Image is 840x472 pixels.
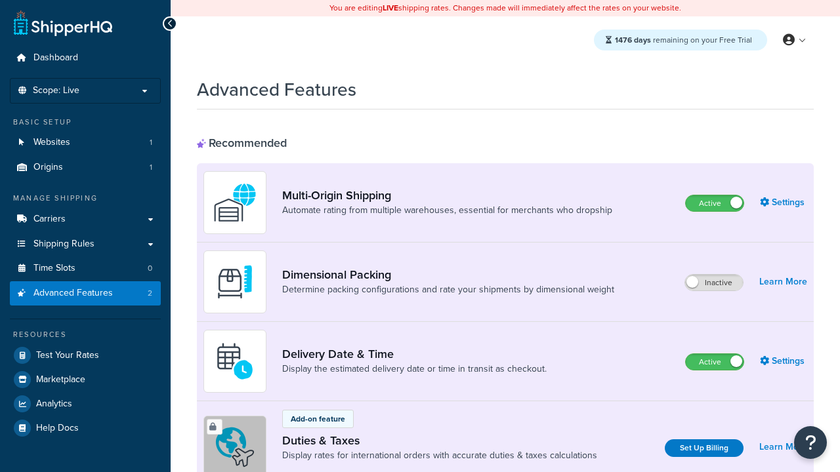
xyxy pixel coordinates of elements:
[759,438,807,456] a: Learn More
[33,85,79,96] span: Scope: Live
[615,34,752,46] span: remaining on your Free Trial
[10,117,161,128] div: Basic Setup
[282,449,597,462] a: Display rates for international orders with accurate duties & taxes calculations
[36,423,79,434] span: Help Docs
[33,52,78,64] span: Dashboard
[33,239,94,250] span: Shipping Rules
[33,263,75,274] span: Time Slots
[10,281,161,305] li: Advanced Features
[33,214,66,225] span: Carriers
[36,399,72,410] span: Analytics
[10,392,161,416] a: Analytics
[10,368,161,391] a: Marketplace
[212,180,258,226] img: WatD5o0RtDAAAAAElFTkSuQmCC
[282,204,612,217] a: Automate rating from multiple warehouses, essential for merchants who dropship
[197,136,287,150] div: Recommended
[685,275,743,290] label: Inactive
[10,416,161,440] a: Help Docs
[794,426,827,459] button: Open Resource Center
[148,263,152,274] span: 0
[212,338,258,384] img: gfkeb5ejjkALwAAAABJRU5ErkJggg==
[33,137,70,148] span: Websites
[10,232,161,256] a: Shipping Rules
[282,283,614,296] a: Determine packing configurations and rate your shipments by dimensional weight
[10,155,161,180] a: Origins1
[10,256,161,281] li: Time Slots
[150,162,152,173] span: 1
[10,193,161,204] div: Manage Shipping
[10,155,161,180] li: Origins
[33,162,63,173] span: Origins
[10,130,161,155] a: Websites1
[148,288,152,299] span: 2
[383,2,398,14] b: LIVE
[686,354,744,370] label: Active
[10,46,161,70] a: Dashboard
[10,329,161,340] div: Resources
[282,433,597,448] a: Duties & Taxes
[10,281,161,305] a: Advanced Features2
[197,77,356,102] h1: Advanced Features
[212,259,258,305] img: DTVBYsAAAAAASUVORK5CYII=
[760,352,807,370] a: Settings
[291,413,345,425] p: Add-on feature
[282,267,614,282] a: Dimensional Packing
[665,439,744,457] a: Set Up Billing
[282,363,547,376] a: Display the estimated delivery date or time in transit as checkout.
[686,195,744,211] label: Active
[760,193,807,212] a: Settings
[33,288,113,299] span: Advanced Features
[36,350,99,361] span: Test Your Rates
[10,344,161,367] a: Test Your Rates
[10,256,161,281] a: Time Slots0
[282,347,547,361] a: Delivery Date & Time
[759,273,807,291] a: Learn More
[36,374,85,385] span: Marketplace
[10,130,161,155] li: Websites
[615,34,651,46] strong: 1476 days
[150,137,152,148] span: 1
[282,188,612,203] a: Multi-Origin Shipping
[10,207,161,231] a: Carriers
